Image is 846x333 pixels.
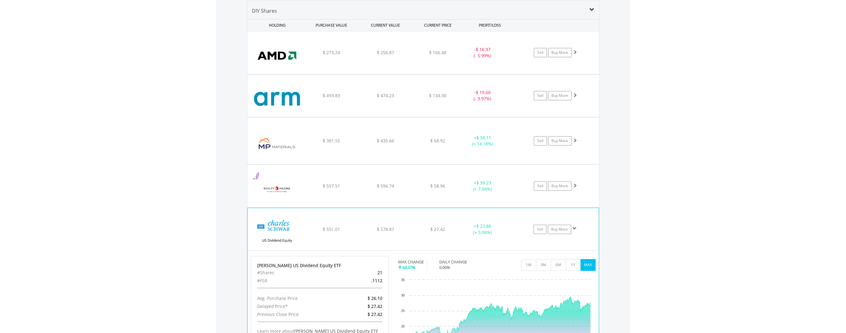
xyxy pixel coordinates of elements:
[430,183,445,189] span: $ 58.96
[322,93,340,98] span: $ 493.83
[429,93,446,98] span: $ 134.30
[251,216,304,249] img: EQU.US.SCHD.png
[548,48,572,57] a: Buy More
[464,19,517,31] div: PROFIT/LOSS
[322,183,340,189] span: $ 557.51
[253,277,342,285] div: #FSR
[377,138,394,144] span: $ 435.66
[534,91,547,100] a: Sell
[459,223,505,236] div: + (+ 5.06%)
[401,294,405,297] text: 30
[476,223,491,229] span: $ 27.86
[476,135,491,141] span: $ 54.11
[377,93,394,98] span: $ 474.23
[250,39,304,72] img: EQU.US.AMD.png
[459,135,506,147] div: + (+ 14.18%)
[459,180,506,192] div: + (+ 7.04%)
[250,125,304,162] img: EQU.US.MP.png
[368,303,382,309] span: $ 27.42
[534,48,547,57] a: Sell
[322,50,340,55] span: $ 273.24
[398,259,424,265] div: MAX CHANGE
[534,136,547,145] a: Sell
[580,259,596,271] button: MAX
[377,50,394,55] span: $ 256.87
[476,46,491,52] span: $ 16.37
[439,265,450,270] span: 0.00%
[548,91,572,100] a: Buy More
[548,225,571,234] a: Buy More
[548,181,572,191] a: Buy More
[253,294,342,302] div: Avg. Purchase Price
[476,180,491,186] span: $ 39.23
[250,82,304,115] img: EQU.US.ARM.png
[257,262,383,269] div: [PERSON_NAME] US Dividend Equity ETF
[459,46,506,59] div: - (- 5.99%)
[548,136,572,145] a: Buy More
[377,183,394,189] span: $ 596.74
[250,172,304,206] img: EQU.US.O.png
[248,19,304,31] div: HOLDING
[401,325,405,328] text: 20
[401,309,405,313] text: 25
[439,259,489,265] div: DAILY CHANGE
[305,19,358,31] div: PURCHASE VALUE
[534,225,546,234] a: Sell
[430,138,445,144] span: $ 68.92
[359,19,412,31] div: CURRENT VALUE
[476,89,491,95] span: $ 19.60
[377,226,394,232] span: $ 578.87
[323,226,340,232] span: $ 551.01
[368,311,382,317] span: $ 27.42
[342,277,387,285] div: .1112
[342,269,387,277] div: 21
[429,50,446,55] span: $ 166.48
[402,265,415,270] span: 64.37%
[253,310,342,318] div: Previous Close Price
[521,259,536,271] button: 1M
[534,181,547,191] a: Sell
[401,278,405,282] text: 35
[459,89,506,102] div: - (- 3.97%)
[322,138,340,144] span: $ 381.55
[252,7,277,14] span: DIY Shares
[253,269,342,277] div: #Shares
[413,19,462,31] div: CURRENT PRICE
[430,226,445,232] span: $ 27.42
[253,302,342,310] div: Delayed Price*
[536,259,551,271] button: 3M
[566,259,581,271] button: 1Y
[368,295,382,301] span: $ 26.10
[551,259,566,271] button: 6M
